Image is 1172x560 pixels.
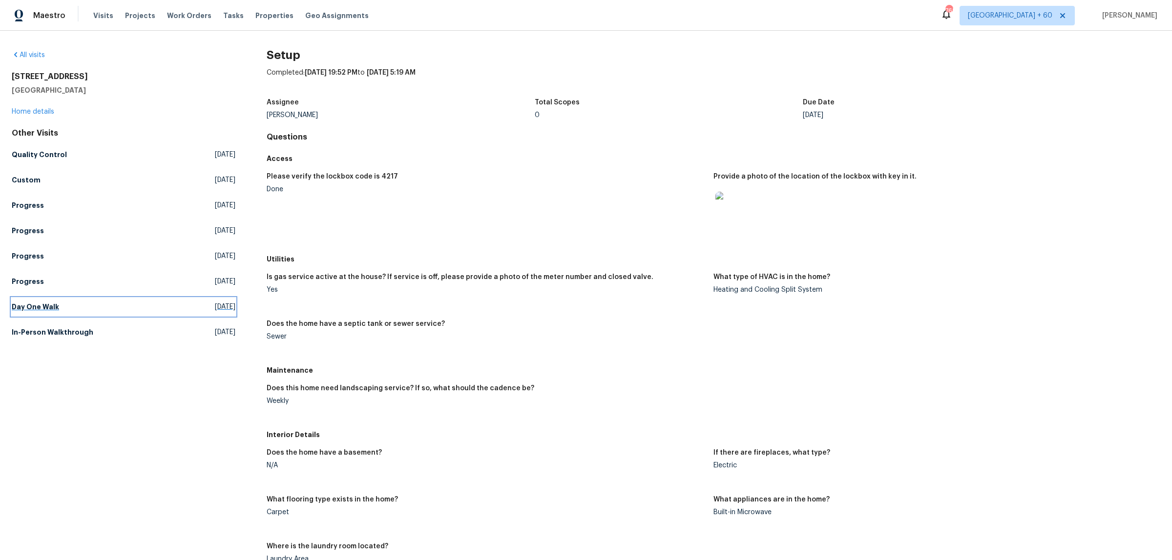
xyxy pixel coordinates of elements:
[12,150,67,160] h5: Quality Control
[267,274,653,280] h5: Is gas service active at the house? If service is off, please provide a photo of the meter number...
[12,52,45,59] a: All visits
[267,112,535,119] div: [PERSON_NAME]
[535,112,803,119] div: 0
[12,273,235,290] a: Progress[DATE]
[215,150,235,160] span: [DATE]
[713,462,1152,469] div: Electric
[267,68,1160,93] div: Completed: to
[535,99,580,106] h5: Total Scopes
[267,365,1160,375] h5: Maintenance
[12,323,235,341] a: In-Person Walkthrough[DATE]
[255,11,293,20] span: Properties
[267,186,706,193] div: Done
[12,108,54,115] a: Home details
[267,430,1160,440] h5: Interior Details
[968,11,1052,20] span: [GEOGRAPHIC_DATA] + 60
[713,274,830,280] h5: What type of HVAC is in the home?
[12,146,235,163] a: Quality Control[DATE]
[267,132,1160,142] h4: Questions
[267,286,706,293] div: Yes
[267,50,1160,60] h2: Setup
[267,254,1160,264] h5: Utilities
[267,543,388,550] h5: Where is the laundry room located?
[12,302,59,312] h5: Day One Walk
[167,11,211,20] span: Work Orders
[267,173,398,180] h5: Please verify the lockbox code is 4217
[267,154,1160,163] h5: Access
[12,197,235,214] a: Progress[DATE]
[305,69,357,76] span: [DATE] 19:52 PM
[215,277,235,286] span: [DATE]
[12,85,235,95] h5: [GEOGRAPHIC_DATA]
[367,69,416,76] span: [DATE] 5:19 AM
[713,173,917,180] h5: Provide a photo of the location of the lockbox with key in it.
[215,302,235,312] span: [DATE]
[945,6,952,16] div: 768
[267,509,706,516] div: Carpet
[1098,11,1157,20] span: [PERSON_NAME]
[713,449,830,456] h5: If there are fireplaces, what type?
[305,11,369,20] span: Geo Assignments
[12,222,235,240] a: Progress[DATE]
[12,247,235,265] a: Progress[DATE]
[267,398,706,404] div: Weekly
[215,226,235,236] span: [DATE]
[223,12,244,19] span: Tasks
[12,251,44,261] h5: Progress
[215,175,235,185] span: [DATE]
[267,385,534,392] h5: Does this home need landscaping service? If so, what should the cadence be?
[803,112,1071,119] div: [DATE]
[215,200,235,210] span: [DATE]
[125,11,155,20] span: Projects
[12,128,235,138] div: Other Visits
[803,99,835,106] h5: Due Date
[267,320,445,327] h5: Does the home have a septic tank or sewer service?
[12,298,235,316] a: Day One Walk[DATE]
[215,251,235,261] span: [DATE]
[93,11,113,20] span: Visits
[267,462,706,469] div: N/A
[713,496,830,503] h5: What appliances are in the home?
[12,171,235,189] a: Custom[DATE]
[12,277,44,286] h5: Progress
[12,200,44,210] h5: Progress
[267,449,382,456] h5: Does the home have a basement?
[33,11,65,20] span: Maestro
[267,333,706,340] div: Sewer
[12,327,93,337] h5: In-Person Walkthrough
[267,496,398,503] h5: What flooring type exists in the home?
[713,509,1152,516] div: Built-in Microwave
[267,99,299,106] h5: Assignee
[215,327,235,337] span: [DATE]
[12,226,44,236] h5: Progress
[12,175,41,185] h5: Custom
[713,286,1152,293] div: Heating and Cooling Split System
[12,72,235,81] h2: [STREET_ADDRESS]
